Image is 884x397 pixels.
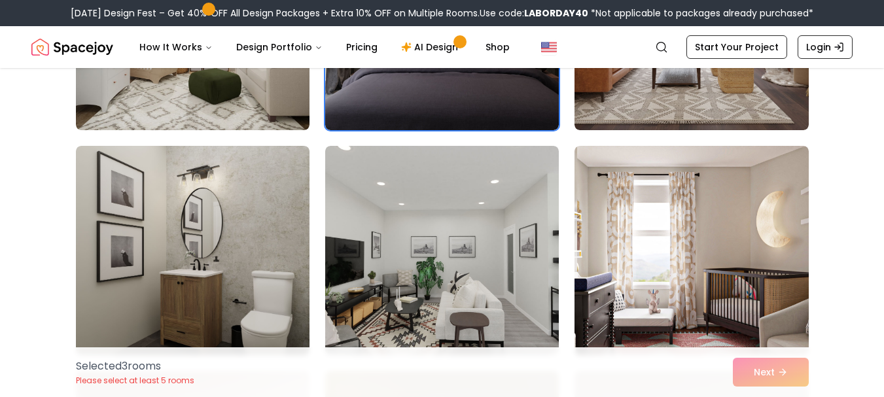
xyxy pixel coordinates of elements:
[325,146,559,355] img: Room room-20
[226,34,333,60] button: Design Portfolio
[480,7,588,20] span: Use code:
[475,34,520,60] a: Shop
[575,146,808,355] img: Room room-21
[798,35,853,59] a: Login
[391,34,472,60] a: AI Design
[71,7,813,20] div: [DATE] Design Fest – Get 40% OFF All Design Packages + Extra 10% OFF on Multiple Rooms.
[31,34,113,60] img: Spacejoy Logo
[129,34,223,60] button: How It Works
[31,34,113,60] a: Spacejoy
[336,34,388,60] a: Pricing
[588,7,813,20] span: *Not applicable to packages already purchased*
[541,39,557,55] img: United States
[76,146,309,355] img: Room room-19
[76,358,194,374] p: Selected 3 room s
[76,375,194,386] p: Please select at least 5 rooms
[524,7,588,20] b: LABORDAY40
[686,35,787,59] a: Start Your Project
[129,34,520,60] nav: Main
[31,26,853,68] nav: Global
